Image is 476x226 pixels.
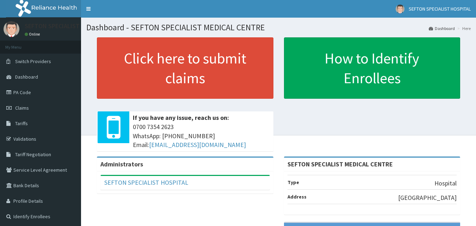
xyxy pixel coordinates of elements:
[97,37,273,99] a: Click here to submit claims
[456,25,471,31] li: Here
[25,23,109,29] p: SEFTON SPECIALIST HOSPITAL
[133,114,229,122] b: If you have any issue, reach us on:
[288,179,299,185] b: Type
[15,105,29,111] span: Claims
[409,6,471,12] span: SEFTON SPECIALIST HOSPITAL
[15,151,51,158] span: Tariff Negotiation
[398,193,457,202] p: [GEOGRAPHIC_DATA]
[15,120,28,127] span: Tariffs
[133,122,270,149] span: 0700 7354 2623 WhatsApp: [PHONE_NUMBER] Email:
[288,194,307,200] b: Address
[434,179,457,188] p: Hospital
[149,141,246,149] a: [EMAIL_ADDRESS][DOMAIN_NAME]
[4,21,19,37] img: User Image
[15,74,38,80] span: Dashboard
[100,160,143,168] b: Administrators
[396,5,404,13] img: User Image
[429,25,455,31] a: Dashboard
[288,160,393,168] strong: SEFTON SPECIALIST MEDICAL CENTRE
[284,37,460,99] a: How to Identify Enrollees
[104,178,188,187] a: SEFTON SPECIALIST HOSPITAL
[15,58,51,65] span: Switch Providers
[25,32,42,37] a: Online
[86,23,471,32] h1: Dashboard - SEFTON SPECIALIST MEDICAL CENTRE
